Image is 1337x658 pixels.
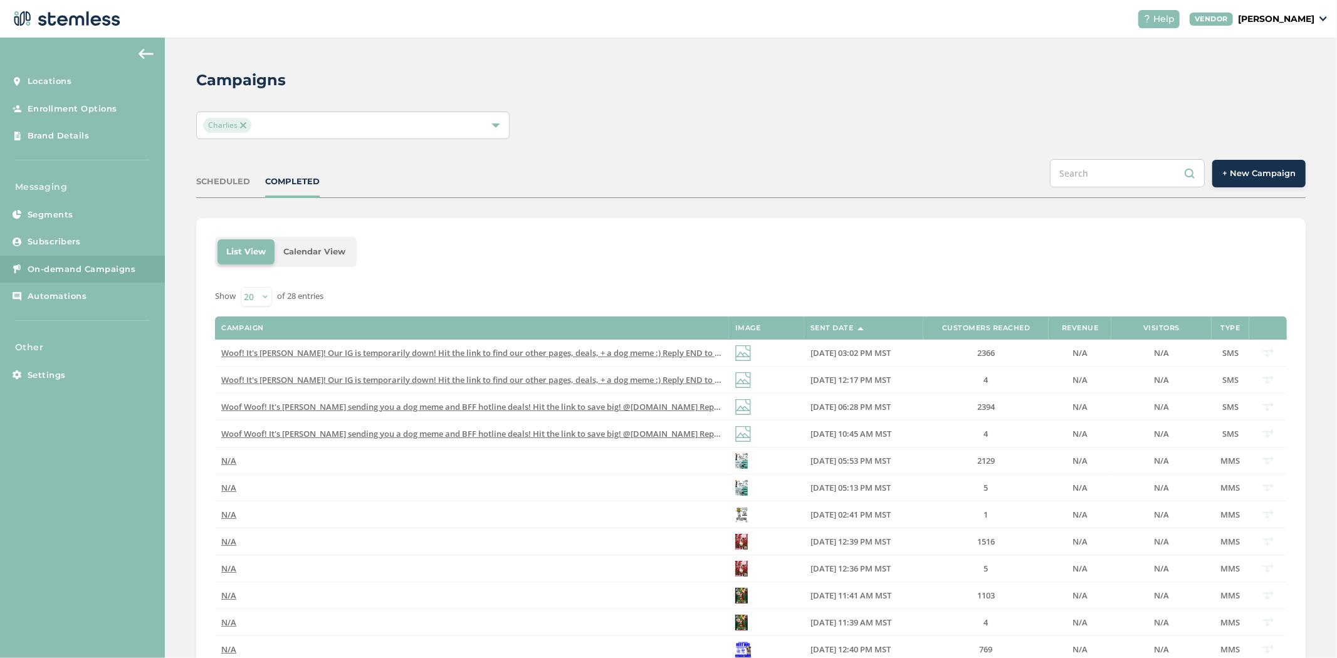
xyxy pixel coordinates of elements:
div: SCHEDULED [196,175,250,188]
label: N/A [221,590,723,601]
button: + New Campaign [1212,160,1306,187]
label: Image [735,324,761,332]
span: N/A [1072,401,1088,412]
span: [DATE] 06:28 PM MST [810,401,891,412]
label: 4 [930,375,1042,385]
label: MMS [1218,536,1243,547]
label: N/A [1055,644,1105,655]
label: N/A [221,617,723,628]
span: N/A [221,482,236,493]
label: Woof! It's Charlies! Our IG is temporarily down! Hit the link to find our other pages, deals, + a... [221,348,723,358]
span: Help [1153,13,1175,26]
label: N/A [1118,375,1205,385]
span: N/A [1154,374,1169,385]
span: N/A [1154,428,1169,439]
label: N/A [1055,429,1105,439]
label: 08/26/2025 03:02 PM MST [810,348,917,358]
span: Charlies [203,118,251,133]
span: N/A [221,455,236,466]
label: 4 [930,617,1042,628]
span: N/A [1072,590,1088,601]
span: N/A [1154,455,1169,466]
label: N/A [1055,509,1105,520]
label: 11/06/2024 12:40 PM MST [810,644,917,655]
label: N/A [1118,483,1205,493]
span: N/A [1154,509,1169,520]
span: [DATE] 12:39 PM MST [810,536,891,547]
label: N/A [221,509,723,520]
label: N/A [1055,456,1105,466]
label: N/A [221,456,723,466]
span: [DATE] 05:53 PM MST [810,455,891,466]
label: 02/14/2025 12:36 PM MST [810,563,917,574]
label: 07/16/2025 06:28 PM MST [810,402,917,412]
label: Campaign [221,324,264,332]
img: iGk685Svb2FyflcCChfgicqWwcEPxt24PeUD6.jpg [735,615,748,630]
span: 4 [984,428,988,439]
span: N/A [1072,482,1088,493]
label: N/A [1055,617,1105,628]
span: N/A [1072,455,1088,466]
img: icon-img-d887fa0c.svg [735,345,751,361]
span: [DATE] 05:13 PM MST [810,482,891,493]
label: 07/16/2025 10:45 AM MST [810,429,917,439]
span: SMS [1222,374,1239,385]
span: N/A [1154,482,1169,493]
span: [DATE] 03:02 PM MST [810,347,891,358]
span: MMS [1221,455,1240,466]
span: Woof! It's [PERSON_NAME]! Our IG is temporarily down! Hit the link to find our other pages, deals... [221,347,739,358]
label: Woof! It's Charlies! Our IG is temporarily down! Hit the link to find our other pages, deals, + a... [221,375,723,385]
span: N/A [221,509,236,520]
span: N/A [1072,509,1088,520]
span: SMS [1222,428,1239,439]
span: [DATE] 12:36 PM MST [810,563,891,574]
li: List View [218,239,275,264]
label: N/A [1118,536,1205,547]
label: 1103 [930,590,1042,601]
span: MMS [1221,509,1240,520]
h2: Campaigns [196,69,286,91]
label: N/A [1118,402,1205,412]
span: [DATE] 12:40 PM MST [810,644,891,655]
img: icon-img-d887fa0c.svg [735,426,751,442]
span: [DATE] 11:41 AM MST [810,590,891,601]
img: logo-dark-0685b13c.svg [10,6,120,31]
label: MMS [1218,456,1243,466]
label: 08/26/2025 12:17 PM MST [810,375,917,385]
label: N/A [1055,402,1105,412]
label: 1 [930,509,1042,520]
span: 1 [984,509,988,520]
label: N/A [1055,590,1105,601]
img: HXNL8z7SenUj0eCHQcPkRDGk97NA0PDbSY1k.png [735,561,748,577]
span: N/A [1154,347,1169,358]
label: 02/25/2025 02:41 PM MST [810,509,917,520]
label: SMS [1218,402,1243,412]
label: Type [1221,324,1240,332]
span: Locations [28,75,72,88]
span: 769 [980,644,993,655]
span: Woof! It's [PERSON_NAME]! Our IG is temporarily down! Hit the link to find our other pages, deals... [221,374,739,385]
span: Brand Details [28,130,90,142]
label: 4 [930,429,1042,439]
span: Segments [28,209,73,221]
label: N/A [1118,348,1205,358]
span: On-demand Campaigns [28,263,136,276]
label: MMS [1218,563,1243,574]
span: 4 [984,617,988,628]
iframe: Chat Widget [1274,598,1337,658]
label: 2394 [930,402,1042,412]
label: N/A [221,536,723,547]
span: [DATE] 12:17 PM MST [810,374,891,385]
img: EvcAZEosaEI8E22hxbArIblvsgZ1obeDFmd.jpg [735,453,748,469]
label: 02/14/2025 12:39 PM MST [810,536,917,547]
label: 12/25/2024 11:39 AM MST [810,617,917,628]
span: N/A [221,644,236,655]
span: [DATE] 02:41 PM MST [810,509,891,520]
span: MMS [1221,563,1240,574]
span: [DATE] 10:45 AM MST [810,428,891,439]
span: N/A [1154,563,1169,574]
label: 5 [930,483,1042,493]
img: fQwW0hCVDVI5ebZ4ZurEK8q80BhoPHOqhTBL9.png [735,534,748,550]
label: N/A [1055,483,1105,493]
